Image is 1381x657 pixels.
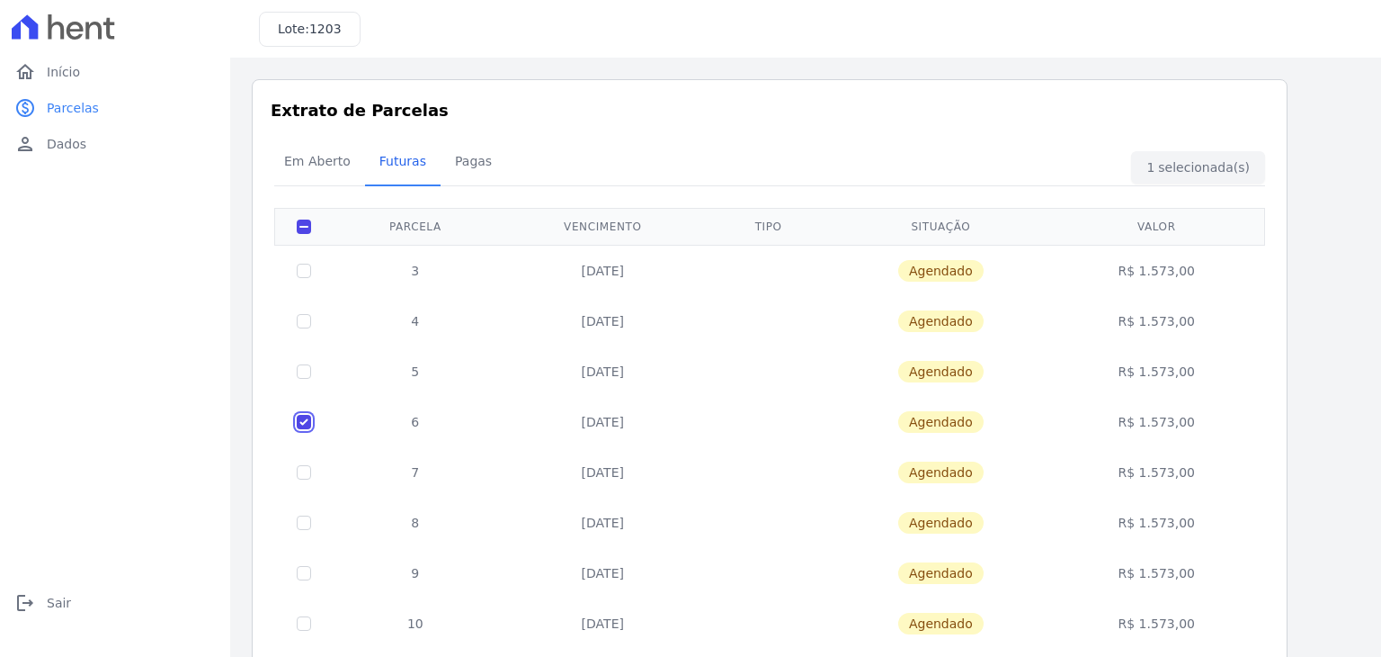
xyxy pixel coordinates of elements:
span: Parcelas [47,99,99,117]
td: [DATE] [498,397,708,447]
span: Agendado [898,562,984,584]
h3: Lote: [278,20,342,39]
td: R$ 1.573,00 [1052,296,1261,346]
span: Agendado [898,361,984,382]
th: Parcela [333,208,498,245]
i: paid [14,97,36,119]
a: personDados [7,126,223,162]
th: Tipo [708,208,829,245]
td: 9 [333,548,498,598]
span: Futuras [369,143,437,179]
a: logoutSair [7,585,223,621]
td: R$ 1.573,00 [1052,598,1261,649]
td: 8 [333,498,498,548]
i: person [14,133,36,155]
td: [DATE] [498,548,708,598]
td: 7 [333,447,498,498]
td: [DATE] [498,598,708,649]
a: Futuras [365,139,441,186]
span: Agendado [898,462,984,483]
th: Valor [1052,208,1261,245]
td: [DATE] [498,346,708,397]
span: Agendado [898,512,984,534]
i: logout [14,592,36,614]
a: Pagas [441,139,506,186]
span: Agendado [898,310,984,332]
a: homeInício [7,54,223,90]
td: [DATE] [498,245,708,296]
a: Em Aberto [270,139,365,186]
td: R$ 1.573,00 [1052,346,1261,397]
td: 6 [333,397,498,447]
td: 5 [333,346,498,397]
th: Situação [829,208,1052,245]
td: 4 [333,296,498,346]
i: home [14,61,36,83]
td: R$ 1.573,00 [1052,397,1261,447]
th: Vencimento [498,208,708,245]
td: R$ 1.573,00 [1052,447,1261,498]
span: Dados [47,135,86,153]
td: R$ 1.573,00 [1052,548,1261,598]
span: 1203 [309,22,342,36]
span: Em Aberto [273,143,361,179]
td: R$ 1.573,00 [1052,498,1261,548]
h3: Extrato de Parcelas [271,98,1269,122]
td: [DATE] [498,447,708,498]
td: 10 [333,598,498,649]
span: Início [47,63,80,81]
span: Agendado [898,613,984,634]
span: Agendado [898,411,984,433]
td: [DATE] [498,498,708,548]
a: paidParcelas [7,90,223,126]
span: Pagas [444,143,503,179]
span: Agendado [898,260,984,282]
span: Sair [47,594,71,612]
td: 3 [333,245,498,296]
td: [DATE] [498,296,708,346]
td: R$ 1.573,00 [1052,245,1261,296]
